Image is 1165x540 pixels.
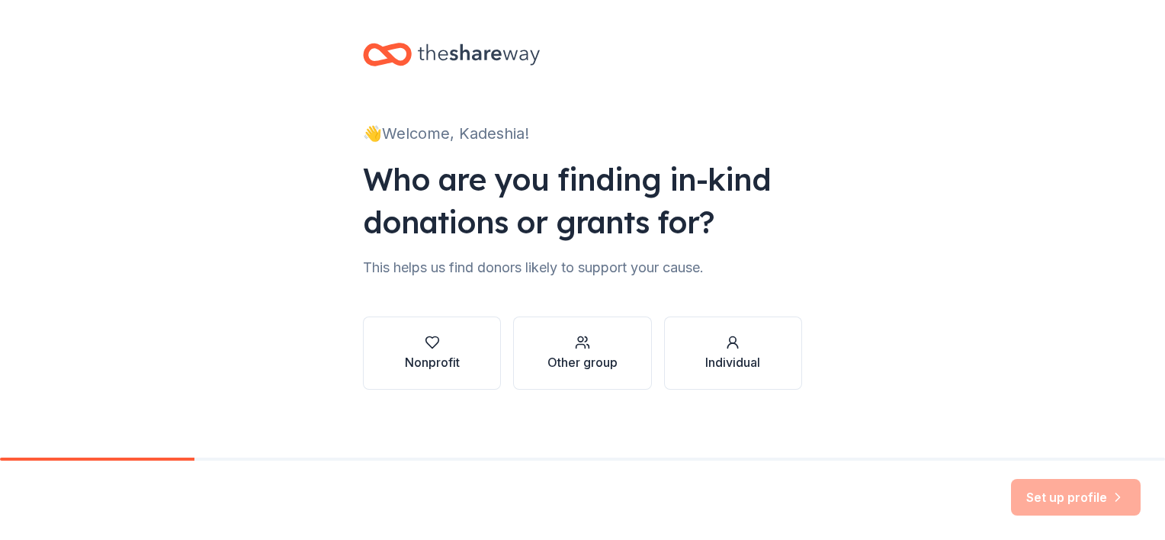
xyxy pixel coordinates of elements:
div: Individual [705,353,760,371]
div: Other group [547,353,618,371]
button: Nonprofit [363,317,501,390]
div: Nonprofit [405,353,460,371]
div: Who are you finding in-kind donations or grants for? [363,158,802,243]
button: Individual [664,317,802,390]
div: 👋 Welcome, Kadeshia! [363,121,802,146]
div: This helps us find donors likely to support your cause. [363,256,802,280]
button: Other group [513,317,651,390]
